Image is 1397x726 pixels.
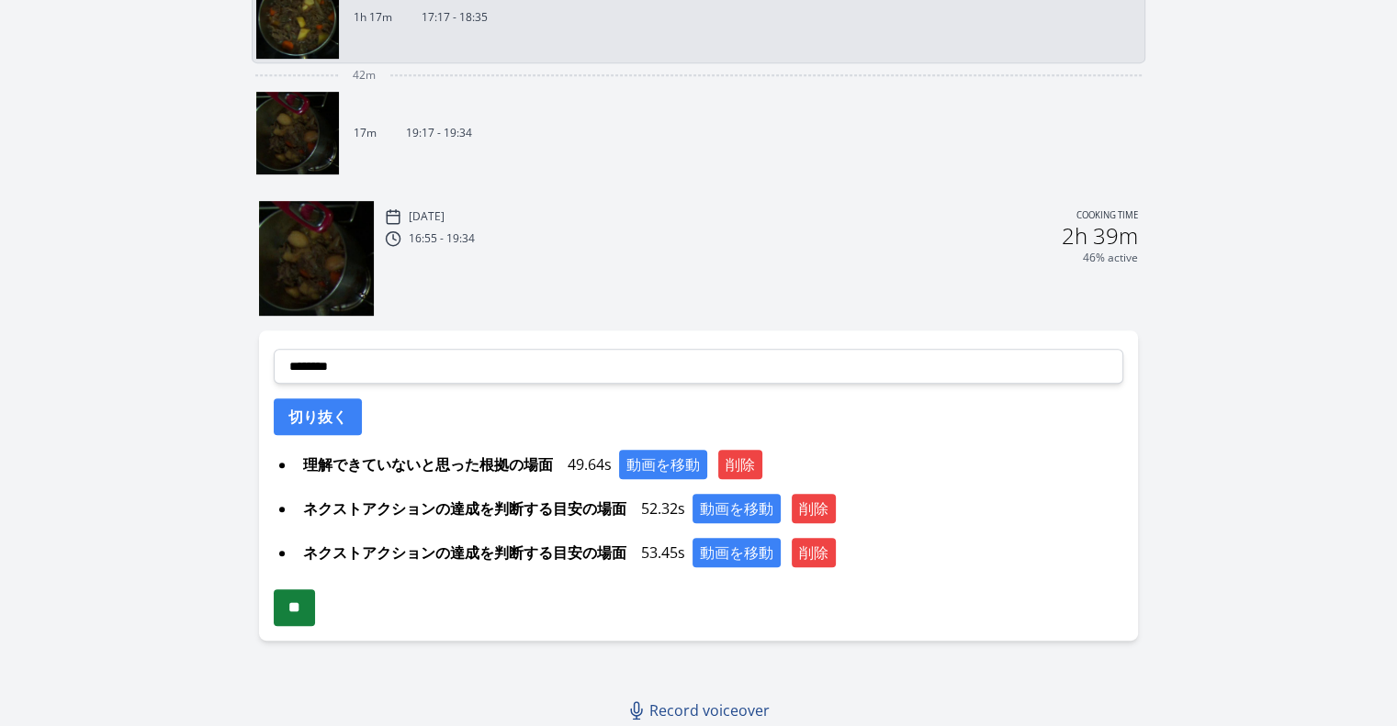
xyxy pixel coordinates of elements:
button: 動画を移動 [693,538,781,567]
button: 削除 [718,450,762,479]
span: 理解できていないと思った根拠の場面 [296,450,560,479]
button: 削除 [792,494,836,523]
p: 19:17 - 19:34 [406,126,472,140]
img: 250928101759_thumb.jpeg [256,92,339,174]
span: ネクストアクションの達成を判断する目安の場面 [296,494,634,523]
p: 16:55 - 19:34 [409,231,475,246]
div: 52.32s [296,494,1123,523]
button: 切り抜く [274,398,362,435]
div: 49.64s [296,450,1123,479]
img: 250928101759_thumb.jpeg [259,201,374,316]
span: ネクストアクションの達成を判断する目安の場面 [296,538,634,567]
p: 46% active [1083,251,1138,265]
span: Record voiceover [649,699,770,721]
p: 17m [354,126,377,140]
p: Cooking time [1076,208,1138,225]
button: 動画を移動 [619,450,707,479]
button: 動画を移動 [693,494,781,523]
div: 53.45s [296,538,1123,567]
button: 削除 [792,538,836,567]
p: 1h 17m [354,10,392,25]
p: 17:17 - 18:35 [422,10,488,25]
p: [DATE] [409,209,445,224]
h2: 2h 39m [1062,225,1138,247]
span: 42m [353,68,376,83]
